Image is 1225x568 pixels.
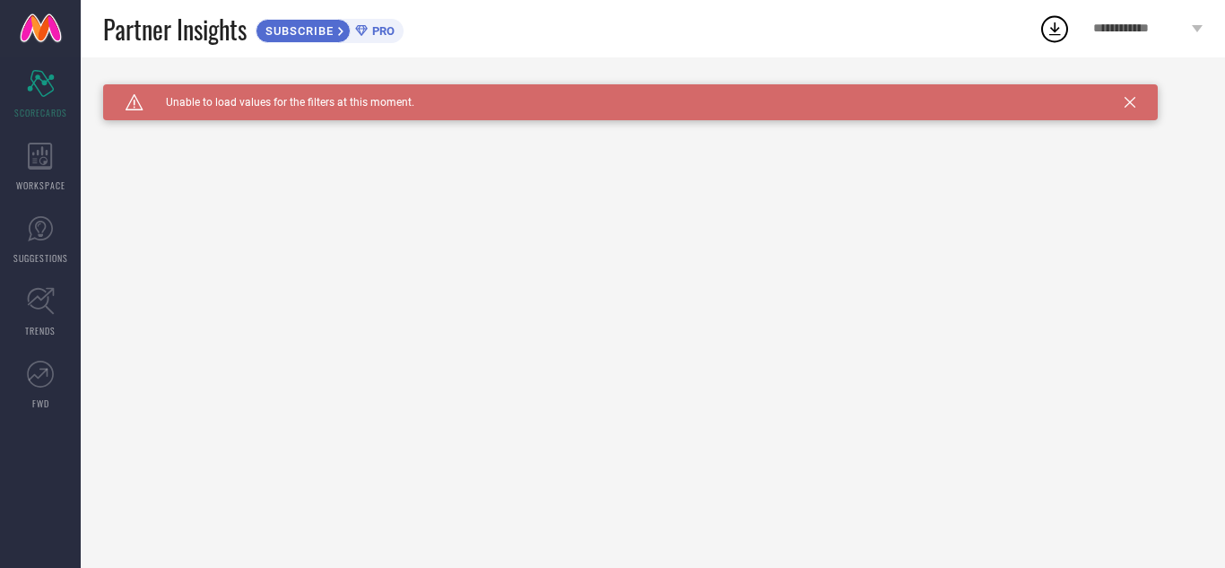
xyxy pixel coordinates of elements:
[256,24,338,38] span: SUBSCRIBE
[143,96,414,109] span: Unable to load values for the filters at this moment.
[32,397,49,410] span: FWD
[103,11,247,48] span: Partner Insights
[103,84,1203,99] div: Unable to load filters at this moment. Please try later.
[25,324,56,337] span: TRENDS
[368,24,395,38] span: PRO
[1038,13,1071,45] div: Open download list
[256,14,404,43] a: SUBSCRIBEPRO
[16,179,65,192] span: WORKSPACE
[14,106,67,119] span: SCORECARDS
[13,251,68,265] span: SUGGESTIONS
